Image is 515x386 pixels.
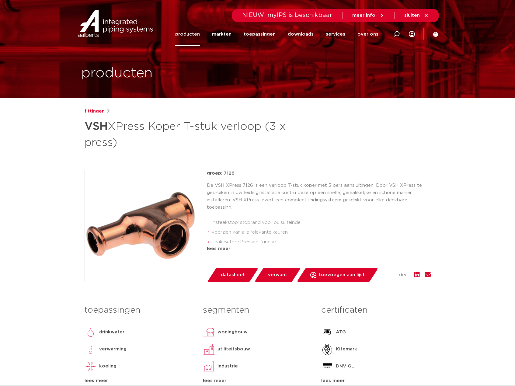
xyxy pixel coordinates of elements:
[85,326,97,338] img: drinkwater
[336,346,357,353] p: Kitemark
[99,346,127,353] p: verwarming
[244,23,276,46] a: toepassingen
[85,304,194,316] h3: toepassingen
[85,343,97,355] img: verwarming
[203,343,215,355] img: utiliteitsbouw
[175,23,200,46] a: producten
[217,329,248,336] p: woningbouw
[336,363,354,370] p: DNV-GL
[268,270,287,280] span: verwant
[321,343,333,355] img: Kitemark
[81,64,153,83] h1: producten
[203,360,215,372] img: industrie
[321,326,333,338] img: ATG
[404,13,429,18] a: sluiten
[85,121,108,132] strong: VSH
[404,13,420,18] span: sluiten
[212,237,431,247] li: Leak Before Pressed-functie
[321,377,430,384] div: lees meer
[85,117,313,150] h1: XPress Koper T-stuk verloop (3 x press)
[212,23,231,46] a: markten
[203,377,312,384] div: lees meer
[254,268,301,282] a: verwant
[207,170,431,177] p: groep: 7126
[175,23,378,46] nav: Menu
[221,270,245,280] span: datasheet
[217,363,238,370] p: industrie
[336,329,346,336] p: ATG
[321,360,333,372] img: DNV-GL
[212,218,431,228] li: insteekstop: stoprand voor buisuiteinde
[212,228,431,237] li: voorzien van alle relevante keuren
[99,363,117,370] p: koeling
[288,23,314,46] a: downloads
[352,13,385,18] a: meer info
[85,170,197,282] img: Product Image for VSH XPress Koper T-stuk verloop (3 x press)
[357,23,378,46] a: over ons
[85,108,105,115] a: fittingen
[242,12,332,18] span: NIEUW: myIPS is beschikbaar
[399,271,409,279] span: deel:
[217,346,250,353] p: utiliteitsbouw
[207,268,259,282] a: datasheet
[352,13,375,18] span: meer info
[326,23,345,46] a: services
[203,304,312,316] h3: segmenten
[99,329,124,336] p: drinkwater
[207,245,431,252] div: lees meer
[203,326,215,338] img: woningbouw
[85,377,194,384] div: lees meer
[321,304,430,316] h3: certificaten
[85,360,97,372] img: koeling
[207,182,431,211] p: De VSH XPress 7126 is een verloop T-stuk koper met 3 pers aansluitingen. Door VSH XPress te gebru...
[319,270,365,280] span: toevoegen aan lijst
